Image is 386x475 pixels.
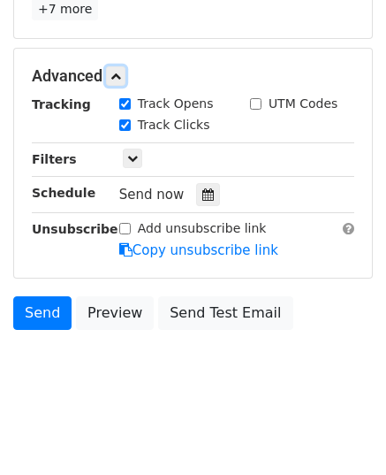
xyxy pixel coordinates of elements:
a: Preview [76,296,154,330]
h5: Advanced [32,66,354,86]
label: UTM Codes [269,95,337,113]
a: Copy unsubscribe link [119,242,278,258]
a: Send [13,296,72,330]
strong: Tracking [32,97,91,111]
strong: Schedule [32,186,95,200]
strong: Unsubscribe [32,222,118,236]
iframe: Chat Widget [298,390,386,475]
strong: Filters [32,152,77,166]
span: Send now [119,187,185,203]
a: Send Test Email [158,296,292,330]
label: Track Opens [138,95,214,113]
label: Track Clicks [138,116,210,134]
label: Add unsubscribe link [138,219,267,238]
